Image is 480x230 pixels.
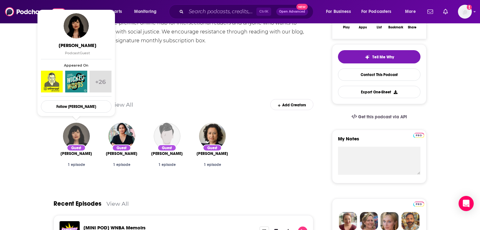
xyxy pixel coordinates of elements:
[296,4,308,10] span: New
[112,144,131,151] div: Guest
[106,151,137,156] span: [PERSON_NAME]
[41,100,111,113] button: Follow [PERSON_NAME]
[413,201,424,207] a: Pro website
[408,26,416,29] div: Share
[65,71,87,92] img: Wicked Words - A True Crime Talk Show with Kate Winkler Dawson
[197,151,228,156] a: Samira Ahmed
[41,71,63,92] img: Otherppl with Brad Listi
[441,6,450,17] a: Show notifications dropdown
[65,51,90,55] span: Podcast Guest
[326,7,351,16] span: For Business
[358,114,407,120] span: Get this podcast via API
[151,151,183,156] a: Caitlin Kunkel
[372,55,394,60] span: Tell Me Why
[67,144,86,151] div: Guest
[195,162,230,167] div: 1 episode
[63,123,90,150] img: Alex Mar
[361,7,391,16] span: For Podcasters
[60,151,92,156] a: Alex Mar
[322,7,359,17] button: open menu
[270,99,313,110] div: Add Creators
[458,5,472,19] button: Show profile menu
[42,42,113,55] a: [PERSON_NAME]PodcastGuest
[458,5,472,19] img: User Profile
[276,8,308,15] button: Open AdvancedNew
[42,42,113,48] span: [PERSON_NAME]
[256,8,271,16] span: Ctrl K
[104,162,139,167] div: 1 episode
[425,6,436,17] a: Show notifications dropdown
[106,151,137,156] a: Naima Coster
[157,144,176,151] div: Guest
[106,200,129,207] a: View All
[388,26,403,29] div: Bookmark
[197,151,228,156] span: [PERSON_NAME]
[413,133,424,138] img: Podchaser Pro
[151,151,183,156] span: [PERSON_NAME]
[203,144,222,151] div: Guest
[405,7,416,16] span: More
[59,162,94,167] div: 1 episode
[64,13,89,38] img: Alex Mar
[5,6,66,18] img: Podchaser - Follow, Share and Rate Podcasts
[365,55,370,60] img: tell me why sparkle
[377,26,382,29] div: List
[186,7,256,17] input: Search podcasts, credits, & more...
[338,50,420,63] button: tell me why sparkleTell Me Why
[413,132,424,138] a: Pro website
[458,5,472,19] span: Logged in as ereardon
[89,71,111,92] a: +26
[134,7,157,16] span: Monitoring
[108,123,135,150] img: Naima Coster
[154,123,180,150] img: Caitlin Kunkel
[175,4,319,19] div: Search podcasts, credits, & more...
[338,136,420,147] label: My Notes
[130,7,165,17] button: open menu
[459,196,474,211] div: Open Intercom Messenger
[401,7,424,17] button: open menu
[346,109,412,125] a: Get this podcast via API
[467,5,472,10] svg: Add a profile image
[279,10,305,13] span: Open Advanced
[338,86,420,98] button: Export One-Sheet
[199,123,226,150] img: Samira Ahmed
[41,63,111,68] span: Appeared On
[54,19,313,45] div: Feminist Book Club is the premier online hub for intersectional readers and anyone who wants to i...
[343,26,350,29] div: Play
[111,101,133,108] a: View All
[60,151,92,156] span: [PERSON_NAME]
[54,200,101,208] a: Recent Episodes
[357,7,401,17] button: open menu
[338,68,420,81] a: Contact This Podcast
[149,162,185,167] div: 1 episode
[359,26,367,29] div: Apps
[413,202,424,207] img: Podchaser Pro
